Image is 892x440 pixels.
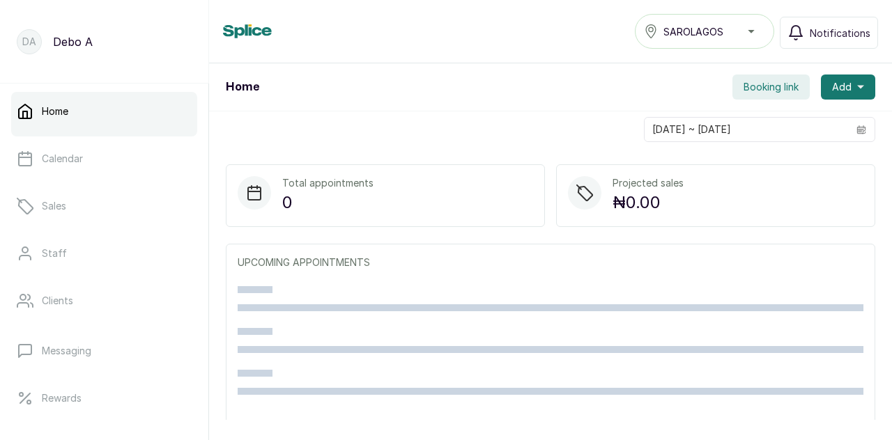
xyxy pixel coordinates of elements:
input: Select date [645,118,848,141]
span: Add [832,80,852,94]
a: Home [11,92,197,131]
p: Calendar [42,152,83,166]
p: Debo A [53,33,93,50]
svg: calendar [856,125,866,134]
p: Staff [42,246,67,260]
h1: Home [226,79,259,95]
a: Calendar [11,139,197,178]
a: Sales [11,187,197,226]
p: Rewards [42,391,82,405]
span: SAROLAGOS [663,24,723,39]
p: Total appointments [282,176,374,190]
button: Notifications [780,17,878,49]
p: Messaging [42,344,91,358]
p: 0 [282,190,374,215]
span: Booking link [744,80,799,94]
p: Home [42,104,68,118]
a: Rewards [11,379,197,418]
p: DA [22,35,36,49]
button: SAROLAGOS [635,14,774,49]
a: Clients [11,281,197,320]
button: Booking link [732,74,810,100]
p: Sales [42,199,66,213]
p: Clients [42,294,73,308]
span: Notifications [810,26,870,40]
a: Messaging [11,331,197,370]
p: Projected sales [613,176,684,190]
p: ₦0.00 [613,190,684,215]
button: Add [821,74,875,100]
a: Staff [11,234,197,273]
p: UPCOMING APPOINTMENTS [238,256,863,269]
